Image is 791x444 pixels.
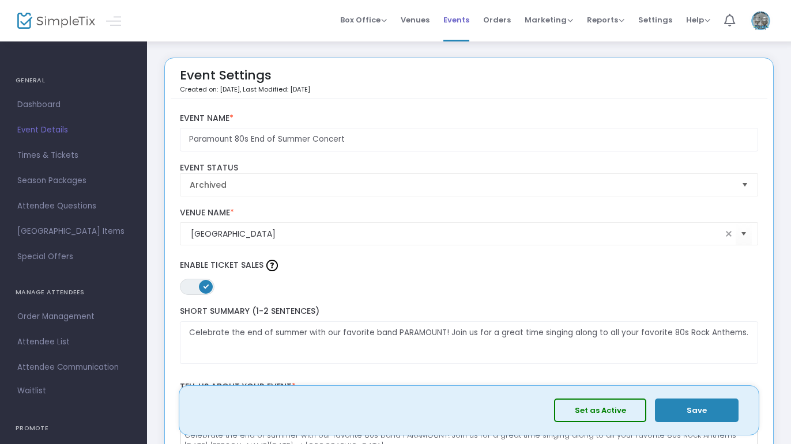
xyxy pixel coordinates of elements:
[180,128,759,151] input: Enter Event Name
[180,257,759,274] label: Enable Ticket Sales
[180,85,310,94] p: Created on: [DATE]
[174,375,764,399] label: Tell us about your event
[180,305,319,317] span: Short Summary (1-2 Sentences)
[17,249,130,264] span: Special Offers
[722,227,736,241] span: clear
[17,385,46,397] span: Waitlist
[180,64,310,98] div: Event Settings
[17,335,130,350] span: Attendee List
[17,148,130,163] span: Times & Tickets
[340,14,387,25] span: Box Office
[203,283,209,289] span: ON
[190,179,733,191] span: Archived
[17,360,130,375] span: Attendee Communication
[16,417,131,440] h4: PROMOTE
[180,113,759,124] label: Event Name
[736,222,752,246] button: Select
[17,173,130,188] span: Season Packages
[180,163,759,173] label: Event Status
[240,85,310,94] span: , Last Modified: [DATE]
[16,69,131,92] h4: GENERAL
[17,123,130,138] span: Event Details
[16,281,131,304] h4: MANAGE ATTENDEES
[17,97,130,112] span: Dashboard
[655,399,739,422] button: Save
[443,5,469,35] span: Events
[587,14,624,25] span: Reports
[483,5,511,35] span: Orders
[554,399,646,422] button: Set as Active
[638,5,672,35] span: Settings
[17,199,130,214] span: Attendee Questions
[401,5,430,35] span: Venues
[17,224,130,239] span: [GEOGRAPHIC_DATA] Items
[17,309,130,324] span: Order Management
[737,174,753,196] button: Select
[525,14,573,25] span: Marketing
[180,208,759,218] label: Venue Name
[266,260,278,271] img: question-mark
[191,228,722,240] input: Select Venue
[686,14,710,25] span: Help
